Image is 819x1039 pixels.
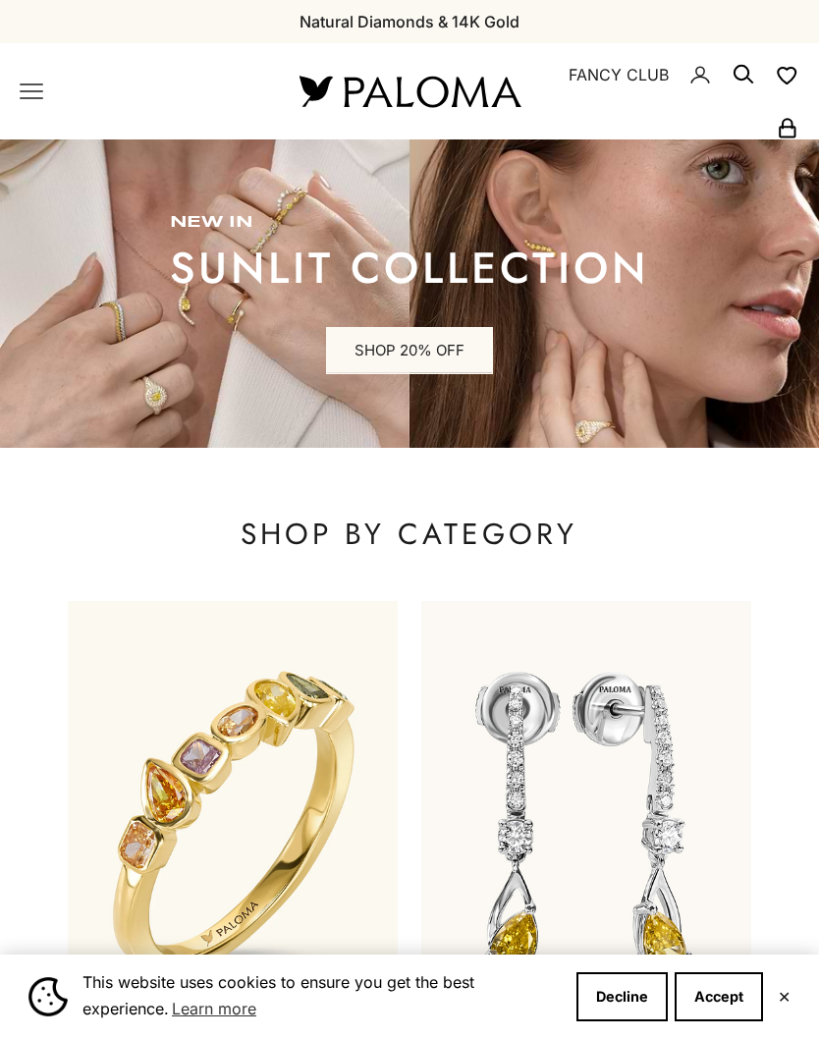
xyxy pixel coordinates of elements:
[569,62,669,87] a: FANCY CLUB
[300,9,519,34] p: Natural Diamonds & 14K Gold
[675,972,763,1021] button: Accept
[68,515,750,554] p: SHOP BY CATEGORY
[20,80,252,103] nav: Primary navigation
[170,213,649,233] p: new in
[778,991,791,1003] button: Close
[576,972,668,1021] button: Decline
[82,970,561,1023] span: This website uses cookies to ensure you get the best experience.
[28,977,68,1016] img: Cookie banner
[170,248,649,288] p: sunlit collection
[326,327,493,374] a: SHOP 20% OFF
[567,43,799,139] nav: Secondary navigation
[169,994,259,1023] a: Learn more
